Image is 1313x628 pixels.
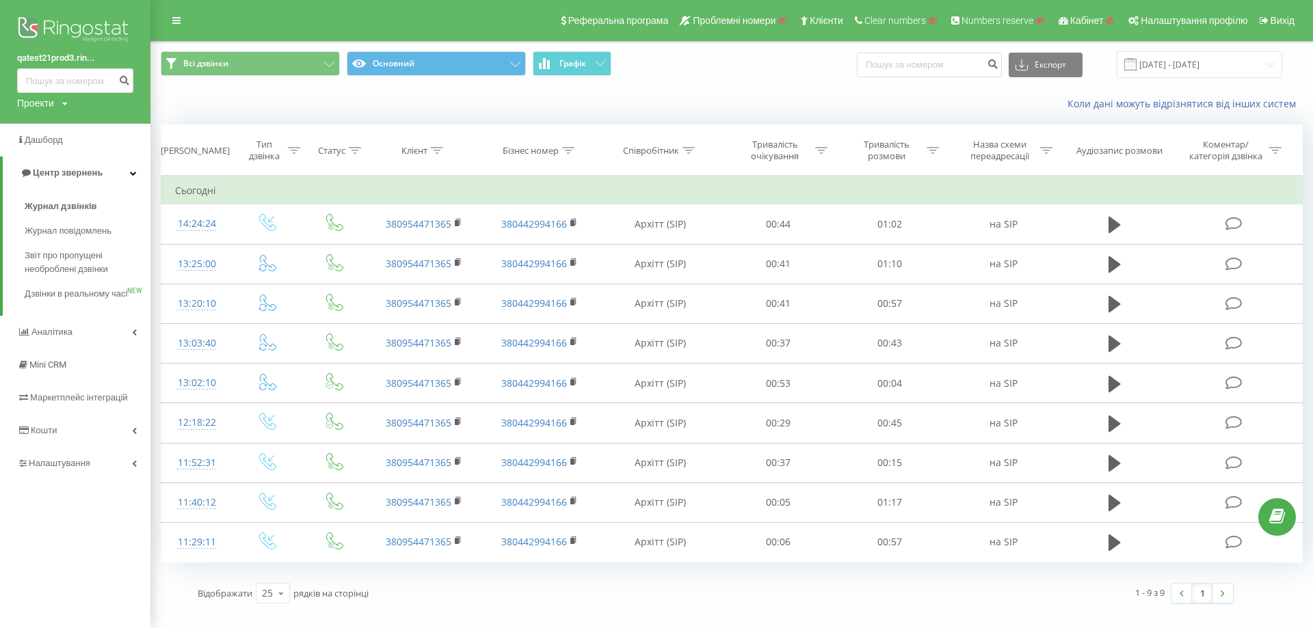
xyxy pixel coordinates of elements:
[723,364,834,403] td: 00:53
[834,443,946,482] td: 00:15
[175,251,219,277] div: 13:25:00
[723,204,834,244] td: 00:44
[501,456,567,469] a: 380442994166
[25,243,150,282] a: Звіт про пропущені необроблені дзвінки
[25,287,127,301] span: Дзвінки в реальному часі
[33,167,103,178] span: Центр звернень
[347,51,526,76] button: Основний
[386,456,451,469] a: 380954471365
[1076,145,1163,156] div: Аудіозапис розмови
[17,68,133,93] input: Пошук за номером
[946,522,1061,562] td: на SIP
[161,177,1303,204] td: Сьогодні
[386,495,451,508] a: 380954471365
[175,370,219,396] div: 13:02:10
[946,443,1061,482] td: на SIP
[175,409,219,436] div: 12:18:22
[501,336,567,349] a: 380442994166
[723,522,834,562] td: 00:06
[834,403,946,443] td: 00:45
[559,59,586,68] span: Графік
[386,416,451,429] a: 380954471365
[175,290,219,317] div: 13:20:10
[946,284,1061,323] td: на SIP
[25,282,150,306] a: Дзвінки в реальному часіNEW
[723,244,834,284] td: 00:41
[386,257,451,270] a: 380954471365
[386,336,451,349] a: 380954471365
[598,522,722,562] td: Архітт (SIP)
[161,51,340,76] button: Всі дзвінки
[25,224,111,238] span: Журнал повідомлень
[386,535,451,548] a: 380954471365
[501,297,567,310] a: 380442994166
[568,15,669,26] span: Реферальна програма
[25,135,63,145] span: Дашборд
[1141,15,1247,26] span: Налаштування профілю
[401,145,427,156] div: Клієнт
[1186,139,1266,162] div: Коментар/категорія дзвінка
[161,145,230,156] div: [PERSON_NAME]
[1067,97,1303,110] a: Коли дані можуть відрізнятися вiд інших систем
[723,443,834,482] td: 00:37
[3,156,150,189] a: Центр звернень
[598,443,722,482] td: Архітт (SIP)
[17,14,133,48] img: Ringostat logo
[857,53,1002,77] input: Пошук за номером
[183,58,228,69] span: Всі дзвінки
[501,217,567,230] a: 380442994166
[834,323,946,363] td: 00:43
[25,200,97,213] span: Журнал дзвінків
[598,364,722,403] td: Архітт (SIP)
[501,257,567,270] a: 380442994166
[17,96,54,110] div: Проекти
[198,587,252,599] span: Відображати
[175,330,219,357] div: 13:03:40
[175,450,219,476] div: 11:52:31
[1070,15,1104,26] span: Кабінет
[30,392,128,402] span: Маркетплейс інтеграцій
[25,194,150,219] a: Журнал дзвінків
[739,139,812,162] div: Тривалість очікування
[946,244,1061,284] td: на SIP
[598,284,722,323] td: Архітт (SIP)
[1009,53,1083,77] button: Експорт
[723,284,834,323] td: 00:41
[245,139,284,162] div: Тип дзвінка
[864,15,926,26] span: Clear numbers
[946,204,1061,244] td: на SIP
[25,219,150,243] a: Журнал повідомлень
[1135,586,1165,599] div: 1 - 9 з 9
[723,323,834,363] td: 00:37
[834,284,946,323] td: 00:57
[175,210,219,237] div: 14:24:24
[946,403,1061,443] td: на SIP
[834,522,946,562] td: 00:57
[31,327,72,337] span: Аналiтика
[29,458,90,468] span: Налаштування
[810,15,843,26] span: Клієнти
[293,587,369,599] span: рядків на сторінці
[501,535,567,548] a: 380442994166
[29,359,66,370] span: Mini CRM
[946,323,1061,363] td: на SIP
[964,139,1037,162] div: Назва схеми переадресації
[598,482,722,522] td: Архітт (SIP)
[598,323,722,363] td: Архітт (SIP)
[501,495,567,508] a: 380442994166
[25,249,144,276] span: Звіт про пропущені необроблені дзвінки
[501,416,567,429] a: 380442994166
[723,403,834,443] td: 00:29
[946,482,1061,522] td: на SIP
[834,482,946,522] td: 01:17
[262,586,273,600] div: 25
[850,139,923,162] div: Тривалість розмови
[501,377,567,390] a: 380442994166
[723,482,834,522] td: 00:05
[386,377,451,390] a: 380954471365
[386,217,451,230] a: 380954471365
[834,364,946,403] td: 00:04
[17,51,133,65] a: qatest21prod3.rin...
[598,403,722,443] td: Архітт (SIP)
[175,529,219,556] div: 11:29:11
